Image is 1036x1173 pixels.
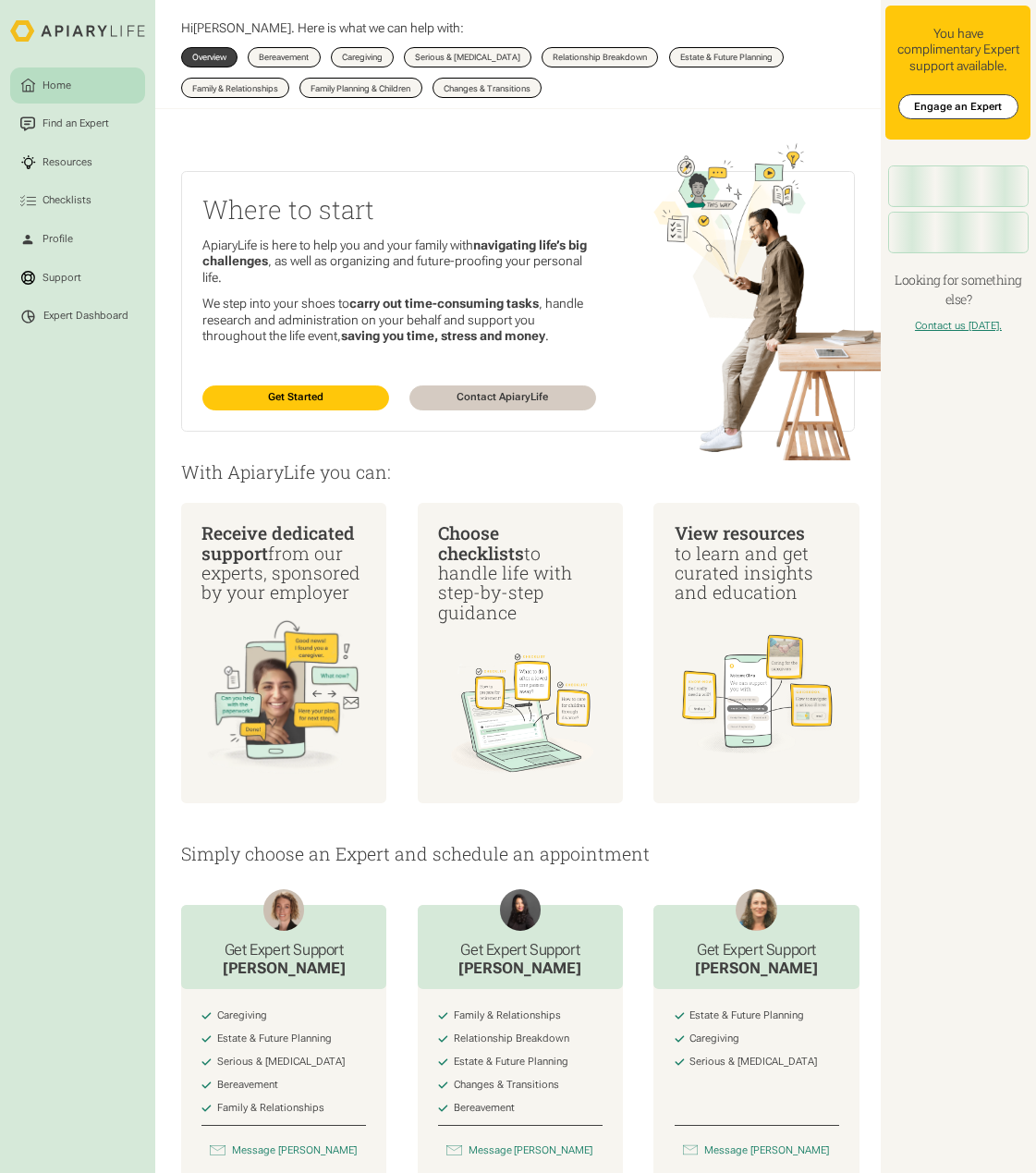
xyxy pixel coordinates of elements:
a: Home [10,67,145,104]
div: Relationship Breakdown [454,1032,569,1045]
a: Find an Expert [10,106,145,142]
div: Changes & Transitions [444,84,530,92]
p: With ApiaryLife you can: [181,462,855,482]
div: [PERSON_NAME] [458,959,581,979]
div: Estate & Future Planning [454,1056,568,1069]
p: Simply choose an Expert and schedule an appointment [181,844,855,863]
h3: Get Expert Support [458,941,581,959]
div: Bereavement [217,1079,278,1092]
strong: saving you time, stress and money [341,328,545,343]
a: Profile [10,222,145,258]
a: Overview [181,47,238,67]
a: Family & Relationships [181,78,289,98]
div: Bereavement [454,1102,515,1115]
span: [PERSON_NAME] [193,20,291,35]
a: Checklists [10,183,145,219]
div: Family & Relationships [217,1102,324,1115]
div: Estate & Future Planning [217,1032,332,1045]
a: Family Planning & Children [299,78,421,98]
a: Serious & [MEDICAL_DATA] [404,47,531,67]
div: to learn and get curated insights and education [675,523,839,603]
div: Family Planning & Children [311,84,410,92]
div: Message [704,1144,748,1157]
a: Get Started [202,385,389,410]
a: View resources to learn and get curated insights and education [653,503,859,803]
div: Caregiving [217,1009,267,1022]
div: Caregiving [342,53,383,61]
div: Serious & [MEDICAL_DATA] [689,1056,817,1069]
p: We step into your shoes to , handle research and administration on your behalf and support you th... [202,296,595,344]
div: Caregiving [689,1032,739,1045]
p: ApiaryLife is here to help you and your family with , as well as organizing and future-proofing y... [202,238,595,286]
a: Message[PERSON_NAME] [675,1142,839,1159]
a: Changes & Transitions [433,78,542,98]
a: Contact ApiaryLife [409,385,596,410]
div: [PERSON_NAME] [278,1144,357,1157]
a: Receive dedicated supportfrom our experts, sponsored by your employer [181,503,386,803]
div: Estate & Future Planning [680,53,773,61]
a: Engage an Expert [898,94,1018,119]
div: Changes & Transitions [454,1079,559,1092]
div: Checklists [40,193,94,209]
span: View resources [675,521,805,544]
div: Resources [40,154,95,170]
a: Message[PERSON_NAME] [201,1142,366,1159]
div: [PERSON_NAME] [695,959,818,979]
strong: navigating life’s big challenges [202,238,587,268]
h3: Get Expert Support [695,941,818,959]
div: Family & Relationships [192,84,278,92]
a: Expert Dashboard [10,299,145,335]
div: Home [40,78,74,93]
a: Relationship Breakdown [542,47,658,67]
div: from our experts, sponsored by your employer [201,523,366,603]
strong: carry out time-consuming tasks [349,296,539,311]
div: Serious & [MEDICAL_DATA] [415,53,520,61]
div: to handle life with step-by-step guidance [438,523,603,622]
a: Support [10,260,145,296]
div: Expert Dashboard [43,310,128,323]
div: Serious & [MEDICAL_DATA] [217,1056,345,1069]
a: Caregiving [331,47,394,67]
div: Estate & Future Planning [689,1009,804,1022]
h4: Looking for something else? [885,271,1030,310]
p: Hi . Here is what we can help with: [181,20,464,36]
span: Receive dedicated support [201,521,355,564]
a: Message[PERSON_NAME] [438,1142,603,1159]
div: Relationship Breakdown [553,53,647,61]
div: Profile [40,232,76,248]
a: Choose checkliststo handle life with step-by-step guidance [418,503,623,803]
h2: Where to start [202,192,595,227]
div: Find an Expert [40,116,112,132]
span: Choose checklists [438,521,524,564]
div: Family & Relationships [454,1009,561,1022]
h3: Get Expert Support [223,941,346,959]
div: Message [469,1144,512,1157]
div: [PERSON_NAME] [514,1144,592,1157]
div: [PERSON_NAME] [750,1144,829,1157]
div: [PERSON_NAME] [223,959,346,979]
div: Support [40,270,84,286]
div: Bereavement [259,53,309,61]
div: Message [232,1144,275,1157]
a: Resources [10,144,145,180]
a: Estate & Future Planning [669,47,784,67]
a: Bereavement [248,47,320,67]
a: Contact us [DATE]. [915,320,1002,332]
div: You have complimentary Expert support available. [896,26,1021,74]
